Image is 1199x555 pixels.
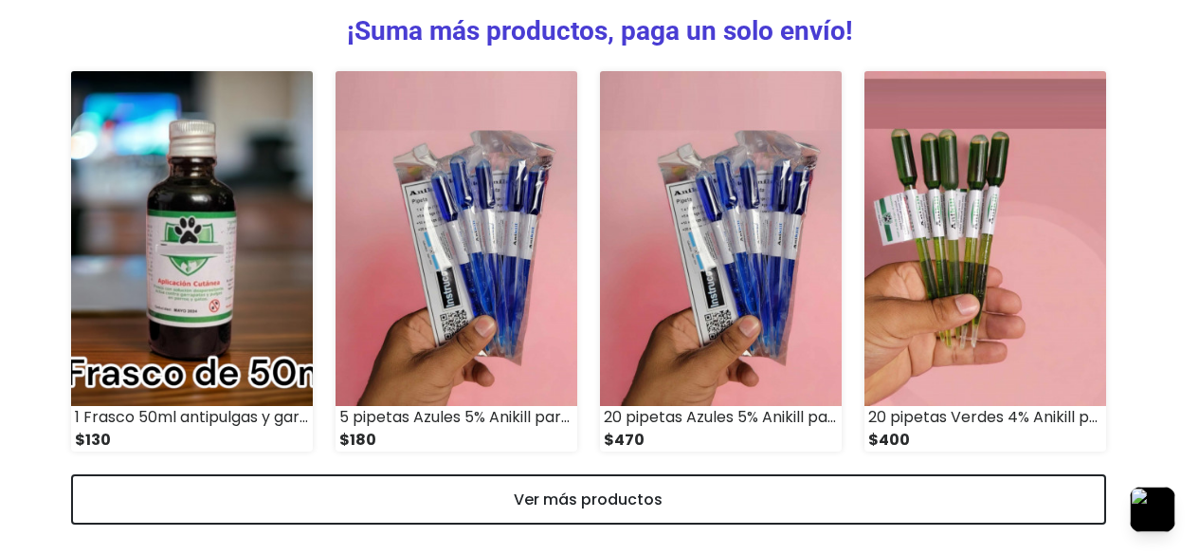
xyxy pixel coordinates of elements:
img: 20 pipetas Verdes 4% Anikill para perros y gatos [864,71,1106,407]
img: 20 pipetas Azules 5% Anikill para perros y gatos [600,71,842,407]
img: 1 Frasco 50ml antipulgas y garrapatas para perros y gatos ANIKILL [71,71,313,407]
div: $180 [336,429,577,452]
a: 5 pipetas Azules 5% Anikill para perros y gatos $180 [336,71,577,453]
div: 20 pipetas Verdes 4% Anikill para perros y gatos [864,406,1106,429]
div: $130 [71,429,313,452]
div: 5 pipetas Azules 5% Anikill para perros y gatos [336,406,577,429]
h3: ¡Suma más productos, paga un solo envío! [71,15,1129,47]
a: Ver más productos [71,474,1106,525]
div: 1 Frasco 50ml antipulgas y garrapatas para perros y gatos ANIKILL [71,406,313,429]
div: $470 [600,429,842,452]
img: 5 pipetas Azules 5% Anikill para perros y gatos [336,71,577,407]
div: $400 [864,429,1106,452]
a: 20 pipetas Verdes 4% Anikill para perros y gatos $400 [864,71,1106,453]
a: 1 Frasco 50ml antipulgas y garrapatas para perros y gatos ANIKILL $130 [71,71,313,453]
a: 20 pipetas Azules 5% Anikill para perros y gatos $470 [600,71,842,453]
div: 20 pipetas Azules 5% Anikill para perros y gatos [600,406,842,429]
